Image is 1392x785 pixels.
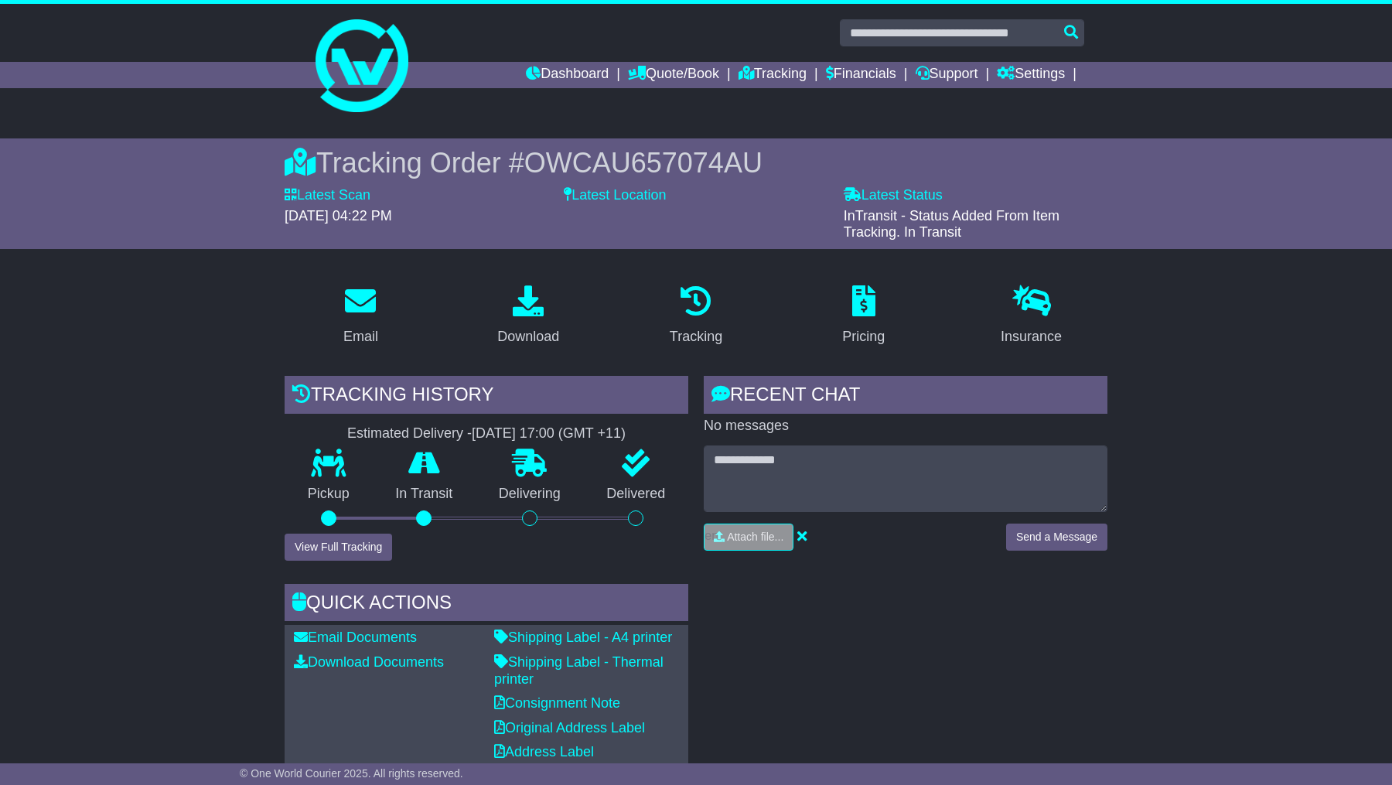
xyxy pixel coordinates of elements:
div: Quick Actions [285,584,688,626]
label: Latest Location [564,187,666,204]
a: Tracking [660,280,732,353]
span: © One World Courier 2025. All rights reserved. [240,767,463,780]
p: Delivered [584,486,689,503]
button: View Full Tracking [285,534,392,561]
div: RECENT CHAT [704,376,1107,418]
a: Support [916,62,978,88]
span: InTransit - Status Added From Item Tracking. In Transit [844,208,1059,241]
span: OWCAU657074AU [524,147,763,179]
div: [DATE] 17:00 (GMT +11) [472,425,626,442]
div: Email [343,326,378,347]
p: In Transit [373,486,476,503]
a: Financials [826,62,896,88]
div: Estimated Delivery - [285,425,688,442]
div: Download [497,326,559,347]
p: No messages [704,418,1107,435]
div: Tracking Order # [285,146,1107,179]
a: Download [487,280,569,353]
div: Pricing [842,326,885,347]
a: Consignment Note [494,695,620,711]
a: Insurance [991,280,1072,353]
a: Address Label [494,744,594,759]
a: Email Documents [294,630,417,645]
button: Send a Message [1006,524,1107,551]
label: Latest Scan [285,187,370,204]
a: Shipping Label - A4 printer [494,630,672,645]
a: Settings [997,62,1065,88]
p: Delivering [476,486,584,503]
a: Dashboard [526,62,609,88]
a: Pricing [832,280,895,353]
div: Tracking [670,326,722,347]
a: Email [333,280,388,353]
div: Insurance [1001,326,1062,347]
p: Pickup [285,486,373,503]
a: Quote/Book [628,62,719,88]
a: Tracking [739,62,807,88]
span: [DATE] 04:22 PM [285,208,392,224]
a: Download Documents [294,654,444,670]
a: Shipping Label - Thermal printer [494,654,664,687]
label: Latest Status [844,187,943,204]
div: Tracking history [285,376,688,418]
a: Original Address Label [494,720,645,736]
